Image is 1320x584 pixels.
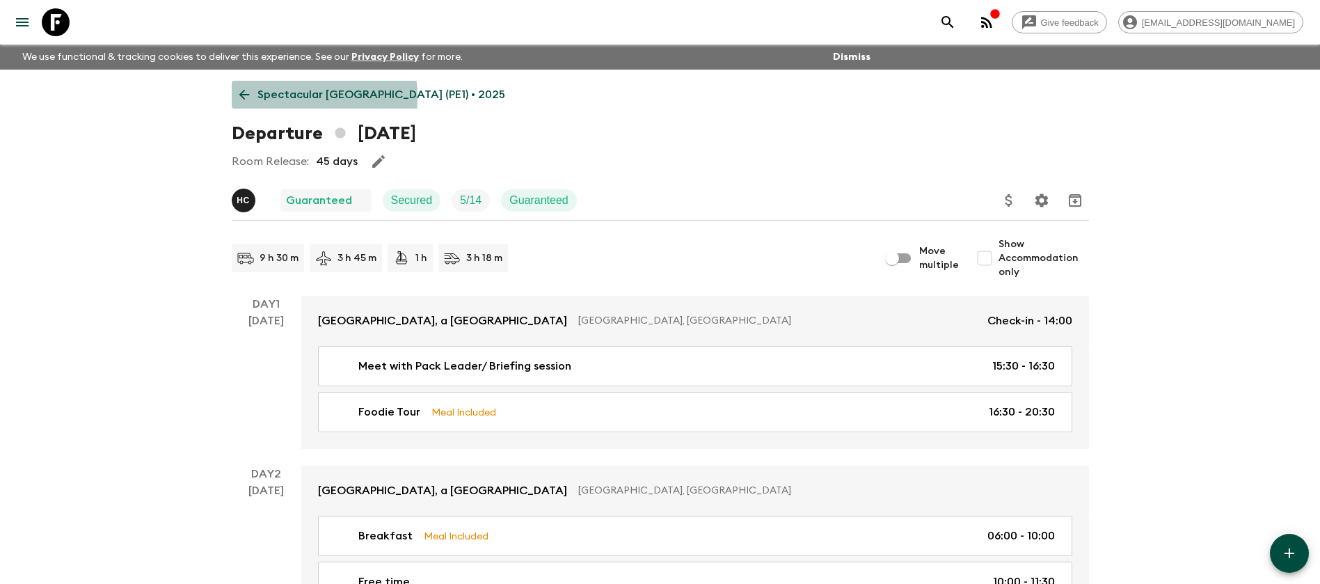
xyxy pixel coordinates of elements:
[260,251,299,265] p: 9 h 30 m
[316,153,358,170] p: 45 days
[237,195,250,206] p: H C
[318,313,567,329] p: [GEOGRAPHIC_DATA], a [GEOGRAPHIC_DATA]
[431,404,496,420] p: Meal Included
[286,192,352,209] p: Guaranteed
[999,237,1089,279] span: Show Accommodation only
[232,296,301,313] p: Day 1
[318,346,1072,386] a: Meet with Pack Leader/ Briefing session15:30 - 16:30
[318,482,567,499] p: [GEOGRAPHIC_DATA], a [GEOGRAPHIC_DATA]
[1118,11,1303,33] div: [EMAIL_ADDRESS][DOMAIN_NAME]
[358,404,420,420] p: Foodie Tour
[232,81,513,109] a: Spectacular [GEOGRAPHIC_DATA] (PE1) • 2025
[466,251,502,265] p: 3 h 18 m
[232,189,258,212] button: HC
[232,120,416,148] h1: Departure [DATE]
[351,52,419,62] a: Privacy Policy
[337,251,376,265] p: 3 h 45 m
[8,8,36,36] button: menu
[1061,187,1089,214] button: Archive (Completed, Cancelled or Unsynced Departures only)
[1134,17,1303,28] span: [EMAIL_ADDRESS][DOMAIN_NAME]
[358,528,413,544] p: Breakfast
[578,314,976,328] p: [GEOGRAPHIC_DATA], [GEOGRAPHIC_DATA]
[987,313,1072,329] p: Check-in - 14:00
[509,192,568,209] p: Guaranteed
[452,189,490,212] div: Trip Fill
[17,45,468,70] p: We use functional & tracking cookies to deliver this experience. See our for more.
[318,516,1072,556] a: BreakfastMeal Included06:00 - 10:00
[1028,187,1056,214] button: Settings
[987,528,1055,544] p: 06:00 - 10:00
[301,466,1089,516] a: [GEOGRAPHIC_DATA], a [GEOGRAPHIC_DATA][GEOGRAPHIC_DATA], [GEOGRAPHIC_DATA]
[995,187,1023,214] button: Update Price, Early Bird Discount and Costs
[232,153,309,170] p: Room Release:
[257,86,505,103] p: Spectacular [GEOGRAPHIC_DATA] (PE1) • 2025
[232,193,258,204] span: Hector Carillo
[391,192,433,209] p: Secured
[383,189,441,212] div: Secured
[1033,17,1106,28] span: Give feedback
[989,404,1055,420] p: 16:30 - 20:30
[318,392,1072,432] a: Foodie TourMeal Included16:30 - 20:30
[919,244,960,272] span: Move multiple
[1012,11,1107,33] a: Give feedback
[248,313,284,449] div: [DATE]
[460,192,482,209] p: 5 / 14
[415,251,427,265] p: 1 h
[992,358,1055,374] p: 15:30 - 16:30
[424,528,488,544] p: Meal Included
[358,358,571,374] p: Meet with Pack Leader/ Briefing session
[232,466,301,482] p: Day 2
[578,484,1061,498] p: [GEOGRAPHIC_DATA], [GEOGRAPHIC_DATA]
[934,8,962,36] button: search adventures
[301,296,1089,346] a: [GEOGRAPHIC_DATA], a [GEOGRAPHIC_DATA][GEOGRAPHIC_DATA], [GEOGRAPHIC_DATA]Check-in - 14:00
[829,47,874,67] button: Dismiss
